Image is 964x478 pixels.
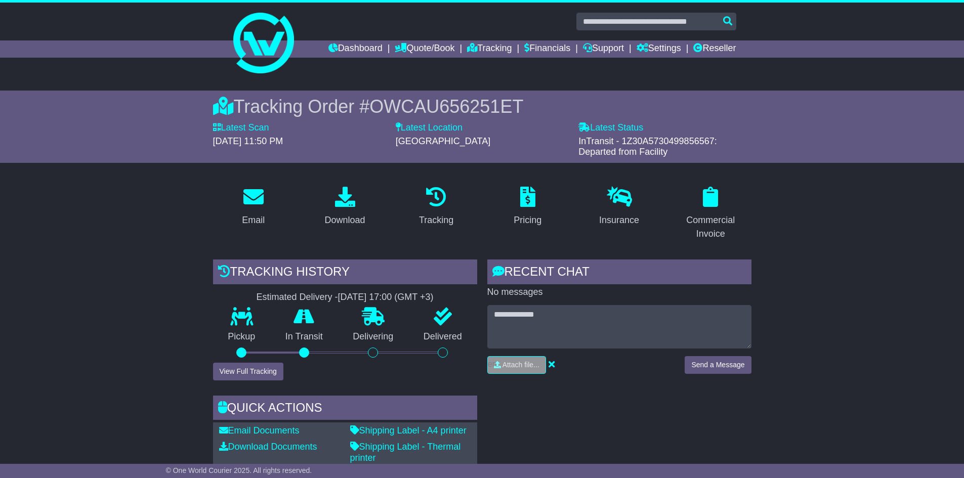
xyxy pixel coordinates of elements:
div: RECENT CHAT [487,259,751,287]
label: Latest Scan [213,122,269,134]
div: Tracking Order # [213,96,751,117]
a: Tracking [412,183,460,231]
div: Commercial Invoice [677,213,745,241]
a: Insurance [593,183,646,231]
label: Latest Status [578,122,643,134]
div: Insurance [599,213,639,227]
a: Tracking [467,40,512,58]
a: Reseller [693,40,736,58]
a: Pricing [507,183,548,231]
span: © One World Courier 2025. All rights reserved. [166,466,312,474]
a: Commercial Invoice [670,183,751,244]
div: Tracking [419,213,453,227]
a: Email [235,183,271,231]
div: Download [324,213,365,227]
p: Delivered [408,331,477,342]
span: InTransit - 1Z30A5730499856567: Departed from Facility [578,136,717,157]
a: Download Documents [219,442,317,452]
a: Email Documents [219,425,300,436]
p: In Transit [270,331,338,342]
span: [GEOGRAPHIC_DATA] [396,136,490,146]
a: Quote/Book [395,40,454,58]
a: Dashboard [328,40,383,58]
p: Delivering [338,331,409,342]
div: Pricing [514,213,541,227]
a: Financials [524,40,570,58]
p: No messages [487,287,751,298]
button: Send a Message [685,356,751,374]
div: Quick Actions [213,396,477,423]
a: Settings [637,40,681,58]
div: [DATE] 17:00 (GMT +3) [338,292,434,303]
a: Shipping Label - Thermal printer [350,442,461,463]
p: Pickup [213,331,271,342]
div: Estimated Delivery - [213,292,477,303]
span: [DATE] 11:50 PM [213,136,283,146]
a: Support [583,40,624,58]
button: View Full Tracking [213,363,283,380]
label: Latest Location [396,122,463,134]
span: OWCAU656251ET [369,96,523,117]
div: Email [242,213,265,227]
a: Shipping Label - A4 printer [350,425,467,436]
a: Download [318,183,371,231]
div: Tracking history [213,259,477,287]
